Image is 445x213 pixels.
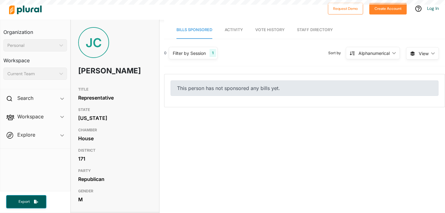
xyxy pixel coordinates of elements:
a: Request Demo [328,5,363,11]
h1: [PERSON_NAME] [78,62,122,80]
h3: CHAMBER [78,126,152,134]
div: 171 [78,154,152,163]
h3: TITLE [78,86,152,93]
span: Export [14,199,34,204]
div: 0 [164,50,167,56]
div: Representative [78,93,152,102]
span: Bills Sponsored [176,27,212,32]
span: Vote History [255,27,285,32]
button: Request Demo [328,3,363,14]
div: Alphanumerical [358,50,390,56]
div: House [78,134,152,143]
div: Filter by Session [173,50,206,56]
h3: Workspace [3,51,67,65]
div: Republican [78,174,152,184]
h3: DISTRICT [78,147,152,154]
div: Personal [7,42,57,49]
a: Staff Directory [297,21,333,39]
h3: GENDER [78,187,152,195]
a: Activity [225,21,243,39]
span: View [419,50,429,57]
div: [US_STATE] [78,113,152,123]
h3: Organization [3,23,67,37]
h2: Search [17,95,33,101]
div: 1 [210,49,216,57]
span: Sort by [328,50,346,56]
a: Vote History [255,21,285,39]
div: Current Team [7,71,57,77]
div: JC [78,27,109,58]
button: Create Account [369,3,407,14]
div: M [78,195,152,204]
a: Bills Sponsored [176,21,212,39]
h3: PARTY [78,167,152,174]
button: Export [6,195,46,208]
a: Create Account [369,5,407,11]
span: Activity [225,27,243,32]
h3: STATE [78,106,152,113]
div: This person has not sponsored any bills yet. [171,80,439,96]
a: Log In [427,6,439,11]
